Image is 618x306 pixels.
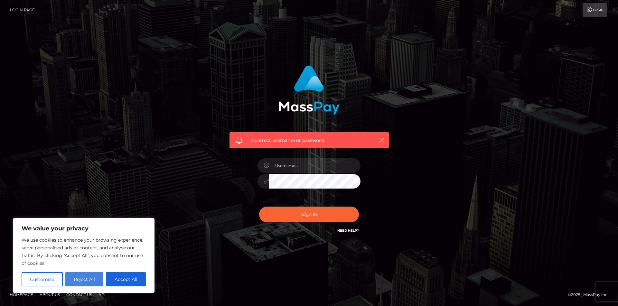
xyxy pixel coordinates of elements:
[37,290,62,300] a: About Us
[10,3,35,17] a: Login Page
[96,290,108,300] a: API
[106,272,146,286] button: Accept All
[22,236,146,267] p: We use cookies to enhance your browsing experience, serve personalised ads or content, and analys...
[259,207,359,222] button: Sign in
[22,272,63,286] button: Customise
[64,290,95,300] a: Contact Us
[583,3,607,17] a: Login
[7,290,36,300] a: Homepage
[13,218,154,293] div: We value your privacy
[269,158,360,173] input: Username...
[65,272,104,286] button: Reject All
[250,137,368,144] span: Incorrect username or password.
[337,228,359,233] a: Need Help?
[568,291,613,298] div: © 2025 , MassPay Inc.
[278,65,340,115] img: MassPay Login
[22,225,146,232] p: We value your privacy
